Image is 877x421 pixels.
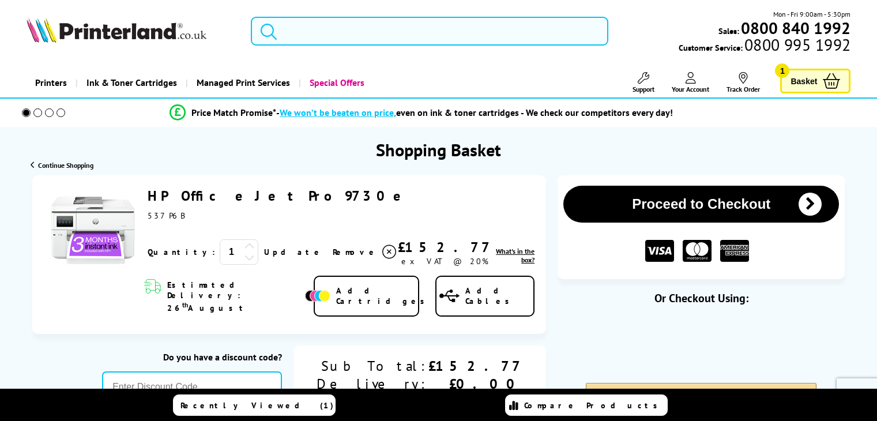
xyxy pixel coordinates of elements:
[741,17,850,39] b: 0800 840 1992
[102,351,282,363] div: Do you have a discount code?
[376,138,501,161] h1: Shopping Basket
[672,85,709,93] span: Your Account
[173,394,336,416] a: Recently Viewed (1)
[38,161,93,170] span: Continue Shopping
[672,72,709,93] a: Your Account
[182,300,188,309] sup: th
[276,107,673,118] div: - even on ink & toner cartridges - We check our competitors every day!
[428,375,523,393] div: £0.00
[558,291,845,306] div: Or Checkout Using:
[465,285,534,306] span: Add Cables
[780,69,850,93] a: Basket 1
[180,400,334,411] span: Recently Viewed (1)
[6,103,837,123] li: modal_Promise
[27,17,206,43] img: Printerland Logo
[428,357,523,375] div: £152.77
[633,72,654,93] a: Support
[775,63,789,78] span: 1
[492,247,535,264] a: lnk_inthebox
[27,68,76,97] a: Printers
[299,68,373,97] a: Special Offers
[773,9,850,20] span: Mon - Fri 9:00am - 5:30pm
[148,210,185,221] span: 537P6B
[727,72,760,93] a: Track Order
[280,107,396,118] span: We won’t be beaten on price,
[186,68,299,97] a: Managed Print Services
[739,22,850,33] a: 0800 840 1992
[86,68,177,97] span: Ink & Toner Cartridges
[50,187,136,273] img: HP OfficeJet Pro 9730e
[333,247,378,257] span: Remove
[633,85,654,93] span: Support
[496,247,535,264] span: What's in the box?
[264,247,323,257] a: Update
[191,107,276,118] span: Price Match Promise*
[102,371,282,403] input: Enter Discount Code...
[586,324,816,350] iframe: PayPal
[743,39,850,50] span: 0800 995 1992
[398,238,492,256] div: £152.77
[401,256,488,266] span: ex VAT @ 20%
[148,187,413,205] a: HP OfficeJet Pro 9730e
[167,280,302,313] span: Estimated Delivery: 26 August
[333,243,398,261] a: Delete item from your basket
[148,247,215,257] span: Quantity:
[31,161,93,170] a: Continue Shopping
[524,400,664,411] span: Compare Products
[645,240,674,262] img: VISA
[505,394,668,416] a: Compare Products
[305,290,330,302] img: Add Cartridges
[720,240,749,262] img: American Express
[683,240,712,262] img: MASTER CARD
[27,17,236,45] a: Printerland Logo
[679,39,850,53] span: Customer Service:
[336,285,431,306] span: Add Cartridges
[76,68,186,97] a: Ink & Toner Cartridges
[718,25,739,36] span: Sales:
[563,186,839,223] button: Proceed to Checkout
[791,73,817,89] span: Basket
[317,357,428,375] div: Sub Total:
[317,375,428,393] div: Delivery:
